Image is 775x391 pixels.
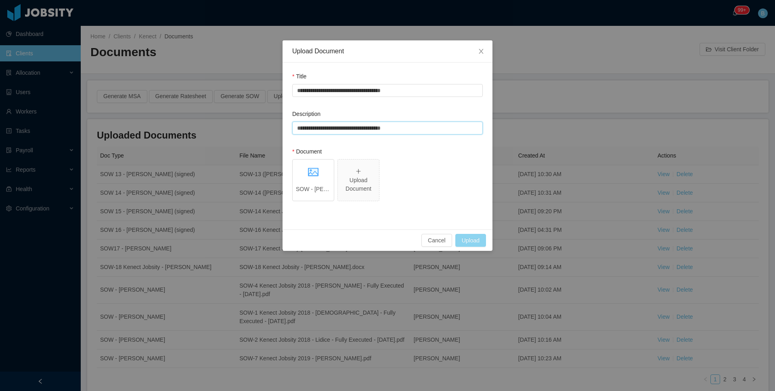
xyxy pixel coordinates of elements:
[455,234,486,247] button: Upload
[292,84,483,97] input: Title
[356,168,361,174] i: icon: plus
[341,176,376,193] div: Upload Document
[478,48,484,55] i: icon: close
[338,160,379,201] span: icon: plusUpload Document
[292,47,483,56] div: Upload Document
[292,73,306,80] label: Title
[292,148,322,155] label: Document
[470,40,492,63] button: Close
[421,234,452,247] button: Cancel
[292,122,483,135] input: Description
[292,111,320,117] label: Description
